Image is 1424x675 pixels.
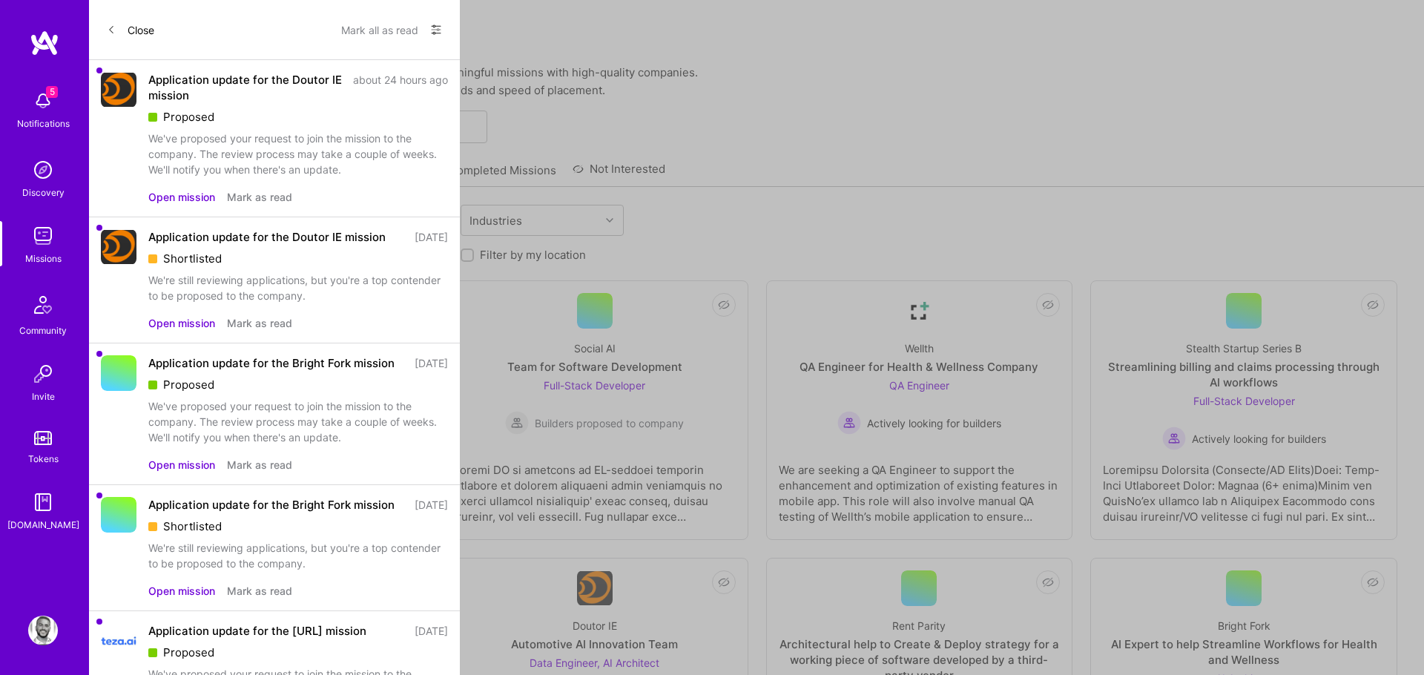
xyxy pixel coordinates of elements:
[415,355,448,371] div: [DATE]
[415,229,448,245] div: [DATE]
[341,18,418,42] button: Mark all as read
[415,497,448,513] div: [DATE]
[28,155,58,185] img: discovery
[227,189,292,205] button: Mark as read
[148,189,215,205] button: Open mission
[148,229,386,245] div: Application update for the Doutor IE mission
[107,18,154,42] button: Close
[34,431,52,445] img: tokens
[148,540,448,571] div: We're still reviewing applications, but you're a top contender to be proposed to the company.
[19,323,67,338] div: Community
[148,251,448,266] div: Shortlisted
[227,583,292,599] button: Mark as read
[24,616,62,645] a: User Avatar
[148,355,395,371] div: Application update for the Bright Fork mission
[148,315,215,331] button: Open mission
[148,645,448,660] div: Proposed
[148,377,448,392] div: Proposed
[148,518,448,534] div: Shortlisted
[25,287,61,323] img: Community
[30,30,59,56] img: logo
[101,73,136,107] img: Company Logo
[148,457,215,472] button: Open mission
[25,251,62,266] div: Missions
[28,221,58,251] img: teamwork
[22,185,65,200] div: Discovery
[148,497,395,513] div: Application update for the Bright Fork mission
[148,583,215,599] button: Open mission
[148,623,366,639] div: Application update for the [URL] mission
[353,72,448,103] div: about 24 hours ago
[148,272,448,303] div: We're still reviewing applications, but you're a top contender to be proposed to the company.
[28,451,59,467] div: Tokens
[148,398,448,445] div: We've proposed your request to join the mission to the company. The review process may take a cou...
[28,487,58,517] img: guide book
[32,389,55,404] div: Invite
[148,72,344,103] div: Application update for the Doutor IE mission
[28,359,58,389] img: Invite
[101,623,136,659] img: Company Logo
[101,230,136,264] img: Company Logo
[7,517,79,533] div: [DOMAIN_NAME]
[227,457,292,472] button: Mark as read
[28,616,58,645] img: User Avatar
[415,623,448,639] div: [DATE]
[148,131,448,177] div: We've proposed your request to join the mission to the company. The review process may take a cou...
[148,109,448,125] div: Proposed
[227,315,292,331] button: Mark as read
